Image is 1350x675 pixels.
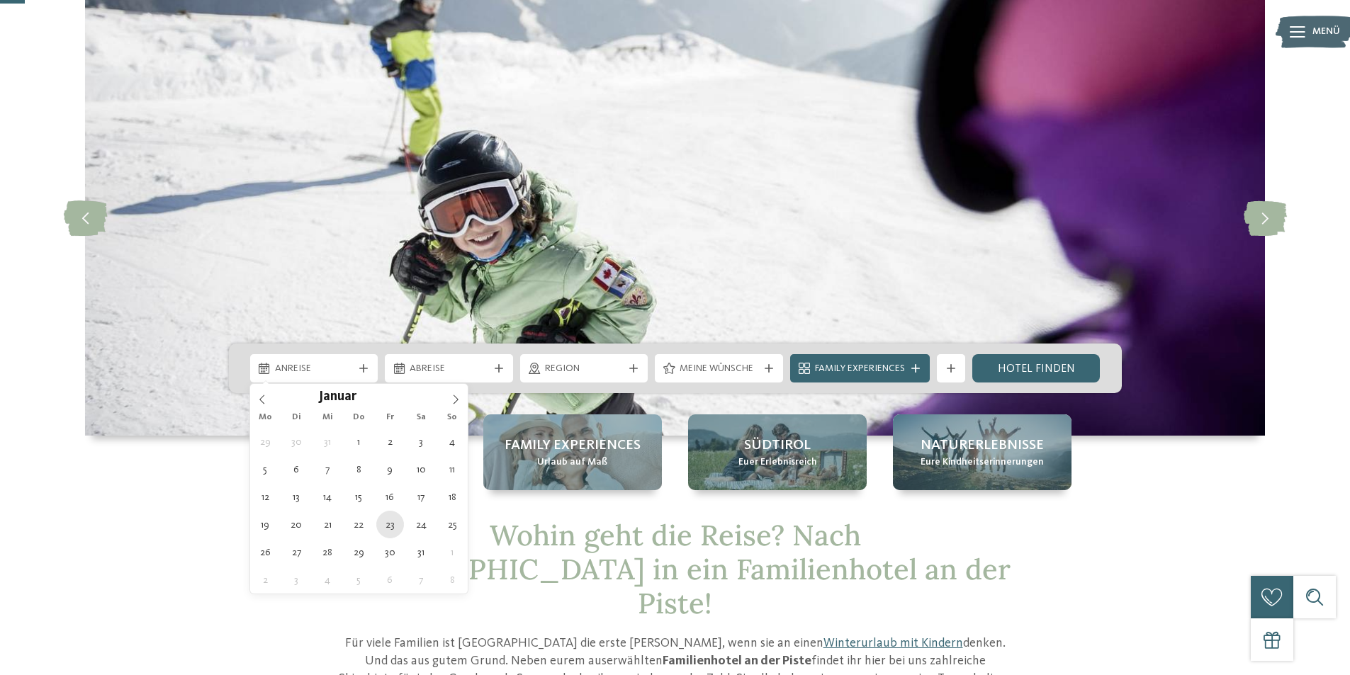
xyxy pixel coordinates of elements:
span: Januar 18, 2026 [439,483,466,511]
span: Februar 5, 2026 [345,566,373,594]
span: Dezember 30, 2025 [283,428,310,455]
span: Dezember 29, 2025 [252,428,279,455]
span: Mi [312,413,343,422]
span: Januar 11, 2026 [439,455,466,483]
strong: Familienhotel an der Piste [663,654,811,667]
span: Family Experiences [505,436,641,455]
span: Eure Kindheitserinnerungen [921,455,1044,470]
span: Anreise [275,362,354,376]
span: Januar 5, 2026 [252,455,279,483]
span: Januar [319,391,356,404]
span: Januar 27, 2026 [283,538,310,566]
span: Januar 8, 2026 [345,455,373,483]
span: Region [545,362,624,376]
span: Januar 13, 2026 [283,483,310,511]
span: Januar 26, 2026 [252,538,279,566]
span: Februar 2, 2026 [252,566,279,594]
span: Januar 7, 2026 [314,455,342,483]
span: Februar 6, 2026 [376,566,404,594]
span: Naturerlebnisse [921,436,1044,455]
span: Euer Erlebnisreich [738,455,817,470]
span: Februar 1, 2026 [439,538,466,566]
span: Fr [374,413,405,422]
input: Year [356,389,403,404]
span: Januar 28, 2026 [314,538,342,566]
span: Januar 20, 2026 [283,511,310,538]
span: Januar 14, 2026 [314,483,342,511]
a: Familienhotel an der Piste = Spaß ohne Ende Family Experiences Urlaub auf Maß [483,414,662,490]
span: Januar 22, 2026 [345,511,373,538]
span: Januar 3, 2026 [407,428,435,455]
span: Januar 6, 2026 [283,455,310,483]
span: Wohin geht die Reise? Nach [GEOGRAPHIC_DATA] in ein Familienhotel an der Piste! [339,517,1011,621]
span: Januar 2, 2026 [376,428,404,455]
span: Januar 16, 2026 [376,483,404,511]
span: Di [281,413,312,422]
span: Januar 1, 2026 [345,428,373,455]
span: Dezember 31, 2025 [314,428,342,455]
a: Familienhotel an der Piste = Spaß ohne Ende Südtirol Euer Erlebnisreich [688,414,867,490]
span: Januar 30, 2026 [376,538,404,566]
a: Hotel finden [972,354,1101,382]
span: Do [343,413,374,422]
span: Januar 19, 2026 [252,511,279,538]
span: Januar 24, 2026 [407,511,435,538]
span: Januar 15, 2026 [345,483,373,511]
span: Februar 3, 2026 [283,566,310,594]
span: Sa [405,413,437,422]
span: Januar 21, 2026 [314,511,342,538]
span: Urlaub auf Maß [537,455,607,470]
a: Familienhotel an der Piste = Spaß ohne Ende Naturerlebnisse Eure Kindheitserinnerungen [893,414,1071,490]
span: Januar 17, 2026 [407,483,435,511]
span: Mo [250,413,281,422]
a: Winterurlaub mit Kindern [823,637,963,650]
span: Februar 8, 2026 [439,566,466,594]
span: Januar 29, 2026 [345,538,373,566]
span: Meine Wünsche [680,362,758,376]
span: Januar 10, 2026 [407,455,435,483]
span: Abreise [410,362,488,376]
span: Südtirol [744,436,811,455]
span: Januar 4, 2026 [439,428,466,455]
span: Januar 9, 2026 [376,455,404,483]
span: So [437,413,468,422]
span: Februar 4, 2026 [314,566,342,594]
span: Family Experiences [815,362,905,376]
span: Januar 31, 2026 [407,538,435,566]
span: Februar 7, 2026 [407,566,435,594]
span: Januar 25, 2026 [439,511,466,538]
span: Januar 12, 2026 [252,483,279,511]
span: Januar 23, 2026 [376,511,404,538]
